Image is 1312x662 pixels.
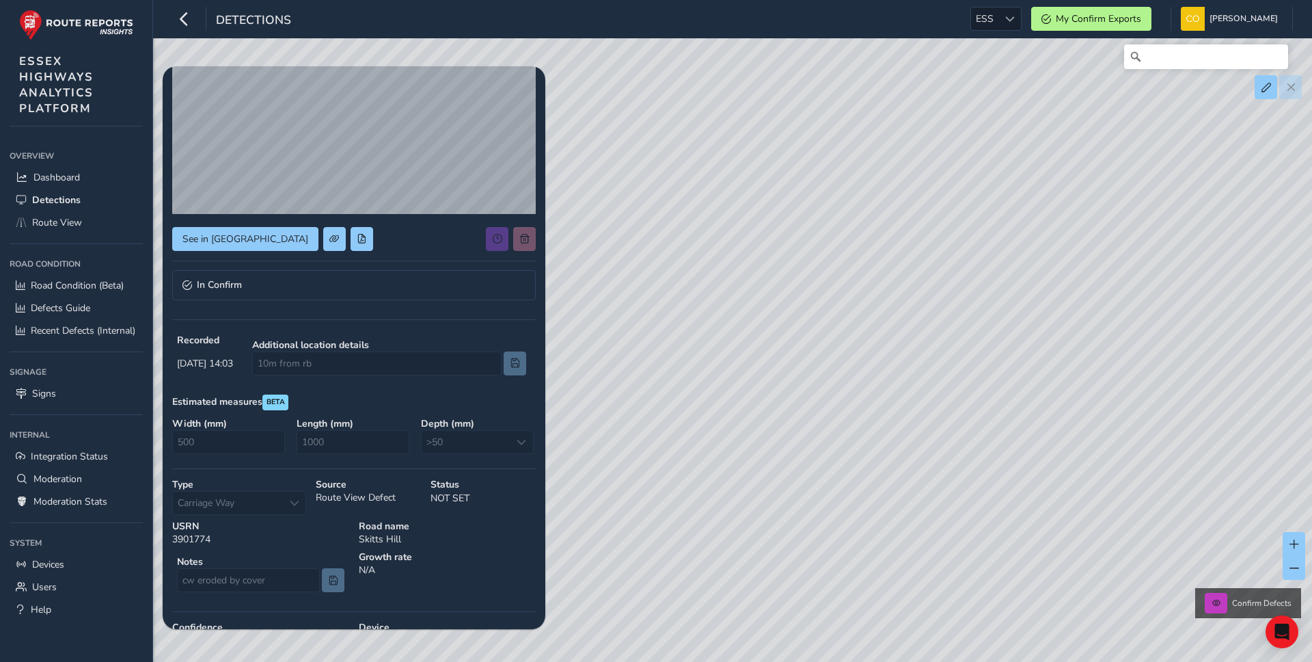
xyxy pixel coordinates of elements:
[10,553,143,576] a: Devices
[32,558,64,571] span: Devices
[10,211,143,234] a: Route View
[10,425,143,445] div: Internal
[10,166,143,189] a: Dashboard
[1181,7,1283,31] button: [PERSON_NAME]
[172,621,349,634] strong: Confidence
[316,478,421,491] strong: Source
[10,598,143,621] a: Help
[10,146,143,166] div: Overview
[19,10,133,40] img: rr logo
[10,189,143,211] a: Detections
[172,395,262,408] strong: Estimated measures
[311,473,426,520] div: Route View Defect
[31,324,135,337] span: Recent Defects (Internal)
[1181,7,1205,31] img: diamond-layout
[177,357,233,370] span: [DATE] 14:03
[33,473,82,486] span: Moderation
[31,603,51,616] span: Help
[172,478,306,491] strong: Type
[10,576,143,598] a: Users
[33,171,80,184] span: Dashboard
[1232,598,1291,609] span: Confirm Defects
[354,546,541,602] div: N/A
[216,12,291,31] span: Detections
[32,581,57,594] span: Users
[172,227,318,251] button: See in Route View
[31,450,108,463] span: Integration Status
[182,233,308,246] span: See in [GEOGRAPHIC_DATA]
[10,274,143,297] a: Road Condition (Beta)
[1031,7,1151,31] button: My Confirm Exports
[33,495,107,508] span: Moderation Stats
[10,468,143,490] a: Moderation
[1124,44,1288,69] input: Search
[354,616,541,652] div: rrgpu-1421124233282 (PF73 UMR)
[1056,12,1141,25] span: My Confirm Exports
[10,490,143,513] a: Moderation Stats
[430,478,536,491] strong: Status
[32,194,81,207] span: Detections
[172,417,287,430] strong: Width ( mm )
[167,515,354,551] div: 3901774
[421,417,536,430] strong: Depth ( mm )
[177,555,344,568] strong: Notes
[10,254,143,274] div: Road Condition
[19,53,94,116] span: ESSEX HIGHWAYS ANALYTICS PLATFORM
[1266,615,1298,648] div: Open Intercom Messenger
[297,417,411,430] strong: Length ( mm )
[252,339,526,352] strong: Additional location details
[31,302,90,315] span: Defects Guide
[32,387,56,400] span: Signs
[10,445,143,468] a: Integration Status
[10,319,143,342] a: Recent Defects (Internal)
[354,515,541,551] div: Skitts Hill
[10,362,143,382] div: Signage
[359,520,536,533] strong: Road name
[10,382,143,405] a: Signs
[172,270,536,300] a: Expand
[167,616,354,652] div: 100 % device | % modelator
[10,533,143,553] div: System
[971,8,998,30] span: ESS
[1209,7,1278,31] span: [PERSON_NAME]
[359,551,536,564] strong: Growth rate
[266,397,285,408] span: BETA
[430,491,536,505] p: NOT SET
[32,216,82,229] span: Route View
[177,334,233,347] strong: Recorded
[172,520,349,533] strong: USRN
[10,297,143,319] a: Defects Guide
[197,280,242,290] span: In Confirm
[31,279,124,292] span: Road Condition (Beta)
[359,621,536,634] strong: Device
